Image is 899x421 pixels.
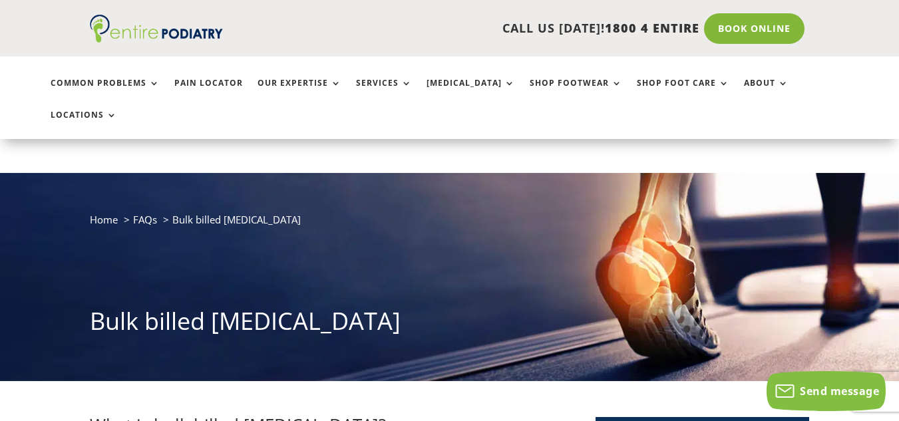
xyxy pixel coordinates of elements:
[637,78,729,107] a: Shop Foot Care
[90,211,809,238] nav: breadcrumb
[51,78,160,107] a: Common Problems
[90,15,223,43] img: logo (1)
[172,213,301,226] span: Bulk billed [MEDICAL_DATA]
[90,305,809,345] h1: Bulk billed [MEDICAL_DATA]
[800,384,879,398] span: Send message
[704,13,805,44] a: Book Online
[767,371,886,411] button: Send message
[51,110,117,139] a: Locations
[174,78,243,107] a: Pain Locator
[530,78,622,107] a: Shop Footwear
[90,32,223,45] a: Entire Podiatry
[258,78,341,107] a: Our Expertise
[254,20,699,37] p: CALL US [DATE]!
[605,20,699,36] span: 1800 4 ENTIRE
[744,78,789,107] a: About
[133,213,157,226] a: FAQs
[356,78,412,107] a: Services
[427,78,515,107] a: [MEDICAL_DATA]
[90,213,118,226] a: Home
